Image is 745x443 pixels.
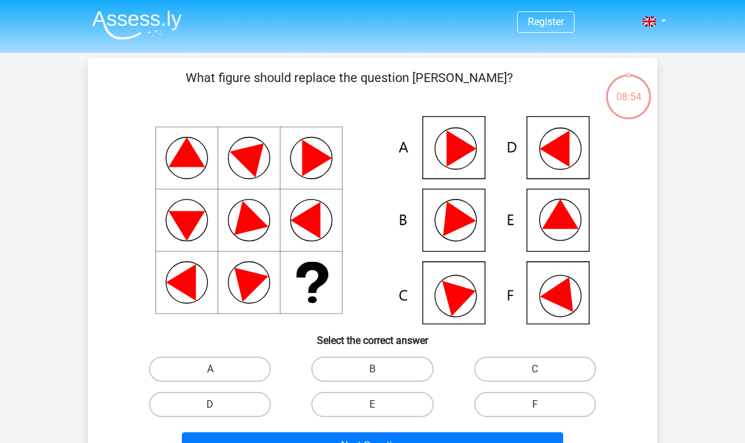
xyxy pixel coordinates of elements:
[528,16,564,28] a: Register
[311,392,433,417] label: E
[149,392,271,417] label: D
[108,68,590,106] p: What figure should replace the question [PERSON_NAME]?
[108,324,637,346] h6: Select the correct answer
[92,10,182,40] img: Assessly
[149,357,271,382] label: A
[474,357,596,382] label: C
[474,392,596,417] label: F
[605,73,652,105] div: 08:54
[311,357,433,382] label: B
